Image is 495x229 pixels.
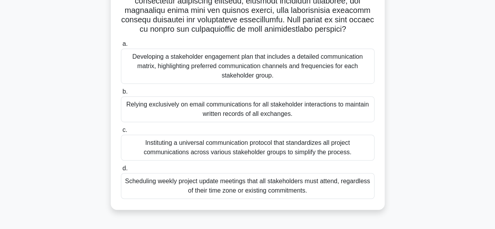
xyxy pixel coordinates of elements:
[121,135,374,160] div: Instituting a universal communication protocol that standardizes all project communications acros...
[121,96,374,122] div: Relying exclusively on email communications for all stakeholder interactions to maintain written ...
[122,165,128,171] span: d.
[122,88,128,95] span: b.
[121,49,374,84] div: Developing a stakeholder engagement plan that includes a detailed communication matrix, highlight...
[122,40,128,47] span: a.
[121,173,374,199] div: Scheduling weekly project update meetings that all stakeholders must attend, regardless of their ...
[122,126,127,133] span: c.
